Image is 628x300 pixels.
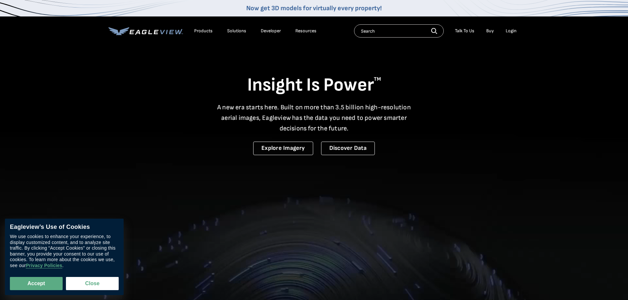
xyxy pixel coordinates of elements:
[10,224,119,231] div: Eagleview’s Use of Cookies
[246,4,382,12] a: Now get 3D models for virtually every property!
[295,28,316,34] div: Resources
[374,76,381,82] sup: TM
[66,277,119,290] button: Close
[354,24,444,38] input: Search
[108,74,520,97] h1: Insight Is Power
[455,28,474,34] div: Talk To Us
[506,28,517,34] div: Login
[194,28,213,34] div: Products
[486,28,494,34] a: Buy
[261,28,281,34] a: Developer
[253,142,313,155] a: Explore Imagery
[213,102,415,134] p: A new era starts here. Built on more than 3.5 billion high-resolution aerial images, Eagleview ha...
[227,28,246,34] div: Solutions
[10,277,63,290] button: Accept
[10,234,119,269] div: We use cookies to enhance your experience, to display customized content, and to analyze site tra...
[26,263,62,269] a: Privacy Policies
[321,142,375,155] a: Discover Data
